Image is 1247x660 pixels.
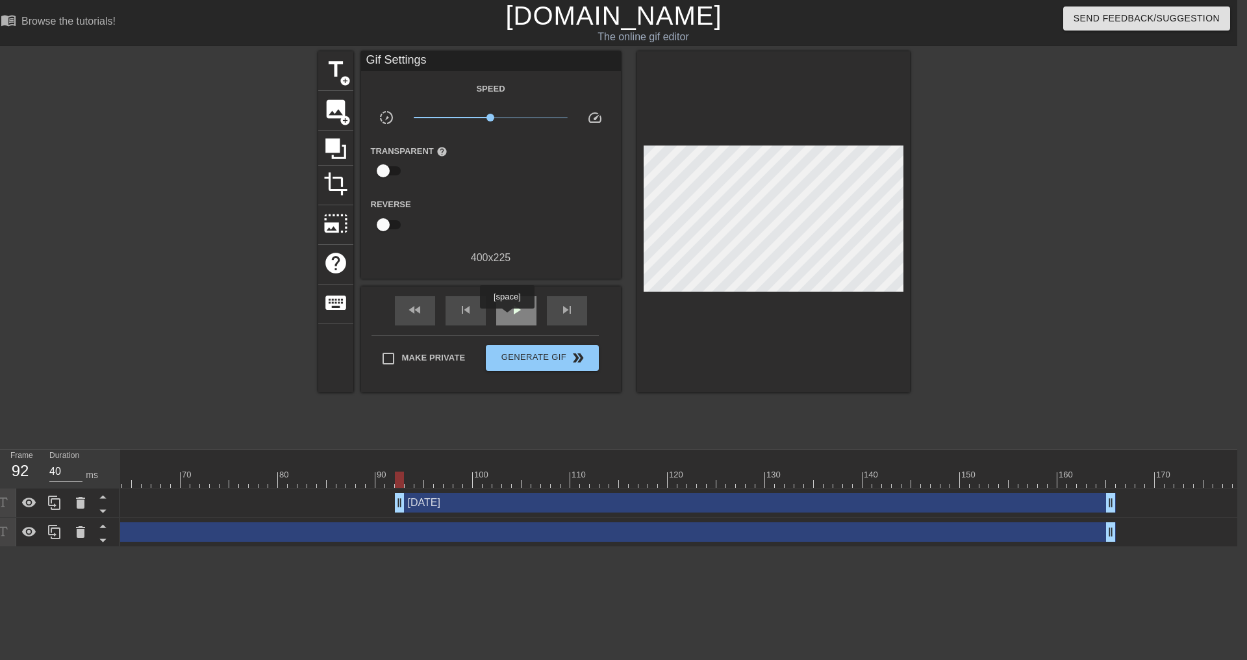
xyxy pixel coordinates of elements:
span: add_circle [340,115,351,126]
span: menu_book [1,12,16,28]
div: Frame [1,450,40,487]
span: skip_previous [458,302,473,318]
div: 110 [572,468,588,481]
span: skip_next [559,302,575,318]
span: drag_handle [1104,496,1117,509]
span: image [323,97,348,121]
span: help [436,146,447,157]
div: Gif Settings [361,51,621,71]
div: The online gif editor [412,29,874,45]
div: 130 [766,468,783,481]
div: 92 [10,459,30,483]
div: ms [86,468,98,482]
span: Generate Gif [491,350,593,366]
span: drag_handle [1104,526,1117,539]
span: slow_motion_video [379,110,394,125]
div: 400 x 225 [361,250,621,266]
label: Speed [476,82,505,95]
span: speed [587,110,603,125]
span: add_circle [340,75,351,86]
span: help [323,251,348,275]
a: [DOMAIN_NAME] [505,1,722,30]
button: Generate Gif [486,345,598,371]
span: photo_size_select_large [323,211,348,236]
button: Send Feedback/Suggestion [1063,6,1230,31]
div: 170 [1156,468,1172,481]
label: Transparent [371,145,447,158]
div: 160 [1059,468,1075,481]
a: Browse the tutorials! [1,12,116,32]
span: title [323,57,348,82]
span: drag_handle [393,496,406,509]
div: Browse the tutorials! [21,16,116,27]
label: Duration [49,452,79,460]
span: fast_rewind [407,302,423,318]
span: play_arrow [509,302,524,318]
div: 150 [961,468,977,481]
div: 100 [474,468,490,481]
span: crop [323,171,348,196]
div: 80 [279,468,291,481]
div: 120 [669,468,685,481]
label: Reverse [371,198,411,211]
div: 90 [377,468,388,481]
span: double_arrow [570,350,586,366]
span: keyboard [323,290,348,315]
span: Send Feedback/Suggestion [1074,10,1220,27]
div: 70 [182,468,194,481]
span: Make Private [402,351,466,364]
div: 140 [864,468,880,481]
